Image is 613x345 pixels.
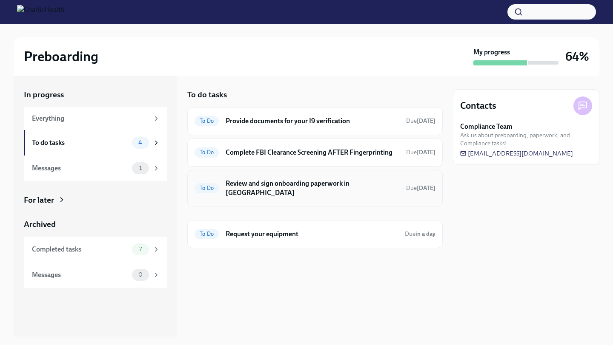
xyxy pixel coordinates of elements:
span: To Do [195,231,219,237]
span: August 11th, 2025 08:00 [406,117,435,125]
span: August 15th, 2025 08:00 [406,184,435,192]
span: To Do [195,185,219,191]
img: CharlieHealth [17,5,64,19]
a: Completed tasks7 [24,237,167,262]
h3: 64% [565,49,589,64]
a: For later [24,195,167,206]
div: Messages [32,270,129,280]
span: August 14th, 2025 08:00 [406,148,435,156]
h5: To do tasks [187,89,227,100]
a: [EMAIL_ADDRESS][DOMAIN_NAME] [460,149,573,158]
a: Everything [24,107,167,130]
strong: in a day [415,230,435,238]
a: Messages0 [24,262,167,288]
span: Ask us about preboarding, paperwork, and Compliance tasks! [460,131,592,147]
strong: [DATE] [417,117,435,124]
h6: Provide documents for your I9 verification [226,116,399,126]
span: Due [406,184,435,192]
span: 1 [134,165,147,171]
h2: Preboarding [24,48,98,65]
span: 0 [133,271,148,278]
strong: [DATE] [417,184,435,192]
span: August 12th, 2025 08:00 [405,230,435,238]
span: Due [406,149,435,156]
a: To DoComplete FBI Clearance Screening AFTER FingerprintingDue[DATE] [195,146,435,159]
span: To Do [195,149,219,156]
span: Due [406,117,435,124]
h6: Complete FBI Clearance Screening AFTER Fingerprinting [226,148,399,157]
strong: Compliance Team [460,122,513,131]
strong: [DATE] [417,149,435,156]
a: Archived [24,219,167,230]
a: To DoReview and sign onboarding paperwork in [GEOGRAPHIC_DATA]Due[DATE] [195,177,435,199]
a: To DoProvide documents for your I9 verificationDue[DATE] [195,114,435,128]
a: In progress [24,89,167,100]
span: To Do [195,118,219,124]
div: Completed tasks [32,245,129,254]
div: Everything [32,114,149,123]
a: Messages1 [24,156,167,181]
div: To do tasks [32,138,129,147]
strong: My progress [473,48,510,57]
span: 4 [133,139,147,146]
div: Messages [32,164,129,173]
a: To do tasks4 [24,130,167,156]
div: For later [24,195,54,206]
span: 7 [134,246,147,252]
a: To DoRequest your equipmentDuein a day [195,227,435,241]
h4: Contacts [460,99,496,112]
h6: Review and sign onboarding paperwork in [GEOGRAPHIC_DATA] [226,179,399,198]
h6: Request your equipment [226,229,398,239]
span: Due [405,230,435,238]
